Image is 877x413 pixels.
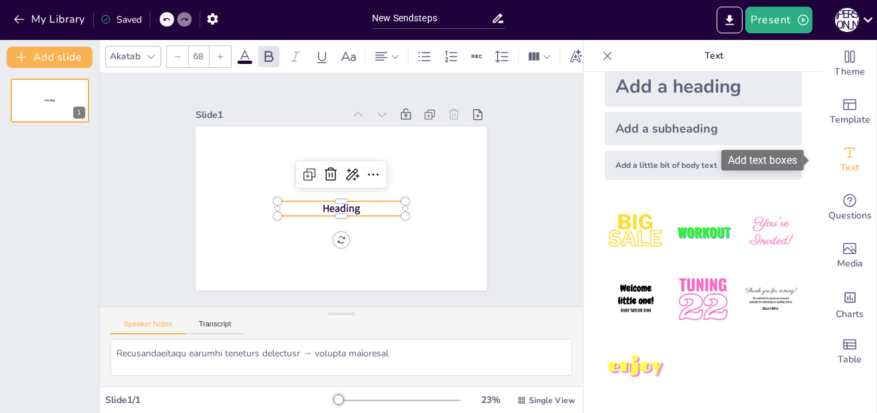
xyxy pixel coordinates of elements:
[823,88,876,136] div: Add ready made slides
[823,136,876,184] div: Add text boxes
[721,150,804,171] div: Add text boxes
[823,232,876,280] div: Add images, graphics, shapes or video
[605,336,667,398] img: 7.jpeg
[11,79,89,123] div: 1
[529,395,575,406] span: Single View
[838,352,862,367] span: Table
[672,268,734,330] img: 5.jpeg
[10,9,90,30] button: My Library
[105,394,333,406] div: Slide 1 / 1
[840,161,859,175] span: Text
[745,7,812,33] button: Present
[372,9,491,28] input: Insert title
[474,394,506,406] div: 23 %
[823,280,876,328] div: Add charts and graphs
[618,40,810,72] p: Text
[73,107,85,119] div: 1
[834,65,865,79] span: Theme
[605,268,667,330] img: 4.jpeg
[837,256,863,271] span: Media
[320,199,359,217] span: Heading
[107,47,143,65] div: Akatab
[830,113,870,127] span: Template
[7,47,92,68] button: Add slide
[605,151,802,180] div: Add a little bit of body text
[823,328,876,376] div: Add a table
[605,67,802,107] div: Add a heading
[110,320,186,334] button: Speaker Notes
[823,184,876,232] div: Get real-time input from your audience
[566,46,586,67] div: Text effects
[836,307,864,322] span: Charts
[204,93,351,121] div: Slide 1
[835,8,859,32] div: А [PERSON_NAME]
[45,99,55,103] span: Heading
[605,201,667,263] img: 1.jpeg
[672,201,734,263] img: 2.jpeg
[605,112,802,145] div: Add a subheading
[835,7,859,33] button: А [PERSON_NAME]
[110,339,572,376] textarea: Lorem 2: Ipsumd Sitametc: Adipiscingeli seddoeiu te incididun utlaboreetd ma’aliq Eni, adminim, v...
[828,208,872,223] span: Questions
[740,268,802,330] img: 6.jpeg
[823,40,876,88] div: Change the overall theme
[524,46,554,67] div: Column Count
[717,7,743,33] button: Export to PowerPoint
[740,201,802,263] img: 3.jpeg
[100,13,142,26] div: Saved
[186,320,245,334] button: Transcript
